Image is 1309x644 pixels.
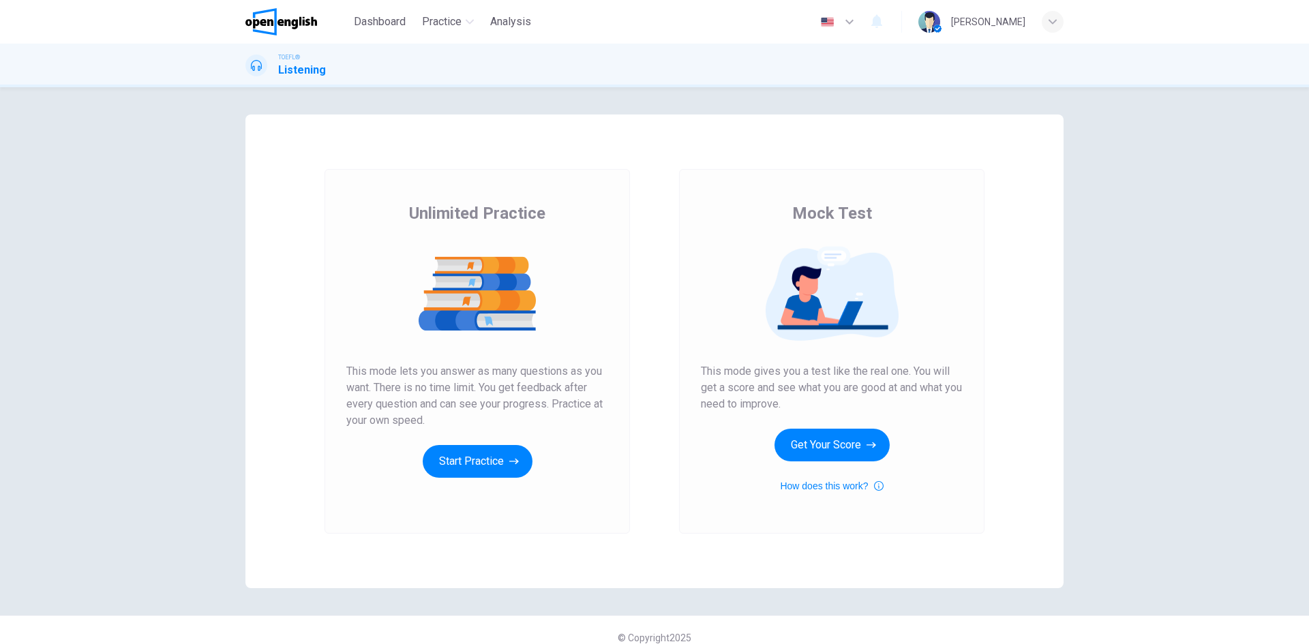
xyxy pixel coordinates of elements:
span: Analysis [490,14,531,30]
button: How does this work? [780,478,883,494]
a: OpenEnglish logo [245,8,348,35]
span: TOEFL® [278,52,300,62]
span: This mode lets you answer as many questions as you want. There is no time limit. You get feedback... [346,363,608,429]
button: Dashboard [348,10,411,34]
span: Unlimited Practice [409,202,545,224]
span: Practice [422,14,462,30]
img: OpenEnglish logo [245,8,317,35]
h1: Listening [278,62,326,78]
img: Profile picture [918,11,940,33]
span: Mock Test [792,202,872,224]
span: © Copyright 2025 [618,632,691,643]
button: Practice [417,10,479,34]
div: [PERSON_NAME] [951,14,1025,30]
button: Start Practice [423,445,532,478]
button: Analysis [485,10,537,34]
span: Dashboard [354,14,406,30]
button: Get Your Score [774,429,890,461]
span: This mode gives you a test like the real one. You will get a score and see what you are good at a... [701,363,963,412]
img: en [819,17,836,27]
